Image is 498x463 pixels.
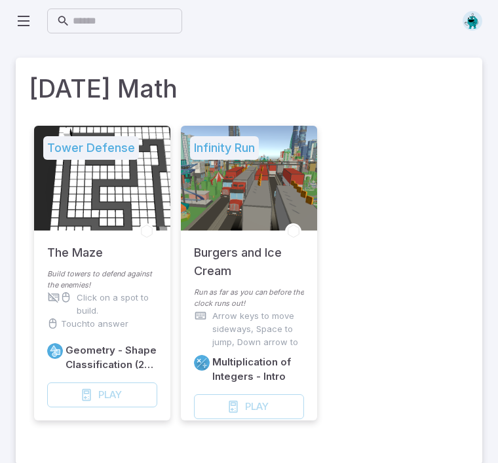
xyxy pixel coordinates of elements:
h1: [DATE] Math [29,71,469,107]
img: octagon.svg [463,11,482,31]
h5: Infinity Run [190,136,259,160]
h5: Burgers and Ice Cream [194,231,304,280]
p: Arrow keys to move sideways, Space to jump, Down arrow to duck and roll. [212,309,304,361]
a: Geometry 2D [47,343,63,359]
h5: Tower Defense [43,136,139,160]
h5: The Maze [47,231,103,262]
p: Build towers to defend against the enemies! [47,269,157,291]
h6: Geometry - Shape Classification (2D) - Intro [66,343,157,372]
div: Game play is only available on desktop and laptop devices [47,382,157,407]
h6: Multiplication of Integers - Intro [212,355,304,384]
a: Multiply/Divide [194,355,210,371]
div: Game play is only available on desktop and laptop devices [194,394,304,419]
p: Touch to answer questions. [61,317,157,343]
p: Click on a spot to build. [77,291,157,317]
p: Run as far as you can before the clock runs out! [194,287,304,309]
